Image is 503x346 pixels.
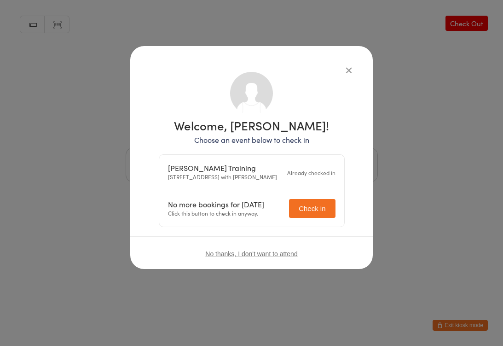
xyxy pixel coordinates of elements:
h1: Welcome, [PERSON_NAME]! [159,119,345,131]
div: Already checked in [287,168,335,177]
button: No thanks, I don't want to attend [205,250,297,258]
div: Click this button to check in anyway. [168,200,264,217]
img: no_photo.png [230,72,273,115]
div: No more bookings for [DATE] [168,200,264,209]
p: Choose an event below to check in [159,135,345,145]
button: Check in [289,199,335,218]
div: [PERSON_NAME] Training [168,164,277,172]
div: [STREET_ADDRESS] with [PERSON_NAME] [168,164,277,181]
